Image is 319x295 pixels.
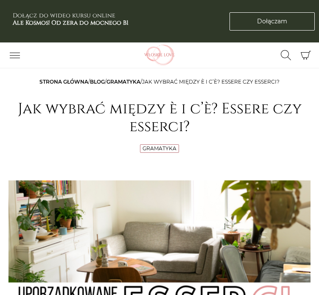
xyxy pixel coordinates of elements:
[90,79,105,85] a: Blog
[297,46,315,65] button: Koszyk
[142,79,280,85] span: Jak wybrać między è i c’è? Essere czy esserci?
[143,145,176,152] a: Gramatyka
[275,48,297,62] button: Przełącz formularz wyszukiwania
[257,17,287,26] span: Dołączam
[39,79,88,85] a: Strona główna
[132,45,187,66] img: Włoskielove
[13,12,129,27] h3: Dołącz do wideo kursu online
[39,79,280,85] span: / / /
[13,19,129,27] b: Ale Kosmos! Od zera do mocnego B1
[106,79,140,85] a: Gramatyka
[229,12,315,31] a: Dołączam
[4,48,25,62] button: Przełącz nawigację
[8,100,311,136] h1: Jak wybrać między è i c’è? Essere czy esserci?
